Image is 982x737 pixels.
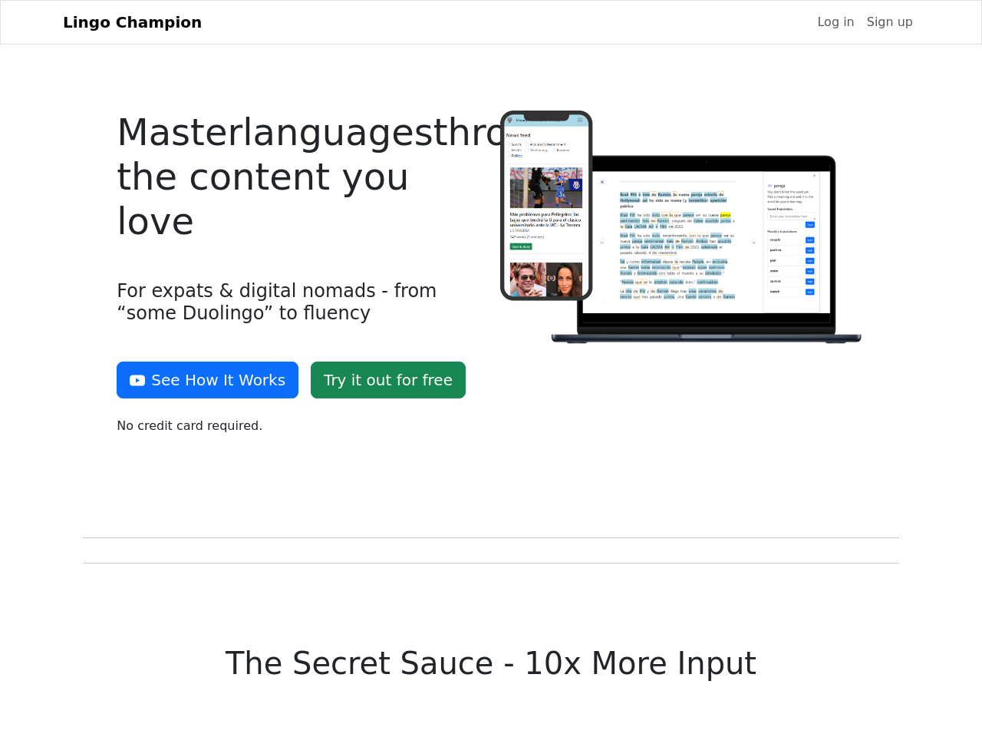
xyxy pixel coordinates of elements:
[117,280,482,325] h4: For expats & digital nomads - from “some Duolingo” to fluency
[117,111,482,243] h4: Master languages through the content you love
[811,7,860,38] a: Log in
[117,362,298,398] button: See How It Works
[63,7,202,38] a: Lingo Champion
[117,417,482,435] p: No credit card required.
[311,362,466,398] a: Try it out for free
[83,645,898,682] h1: The Secret Sauce - 10x More Input
[500,111,865,347] img: Logo
[861,7,919,38] a: Sign up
